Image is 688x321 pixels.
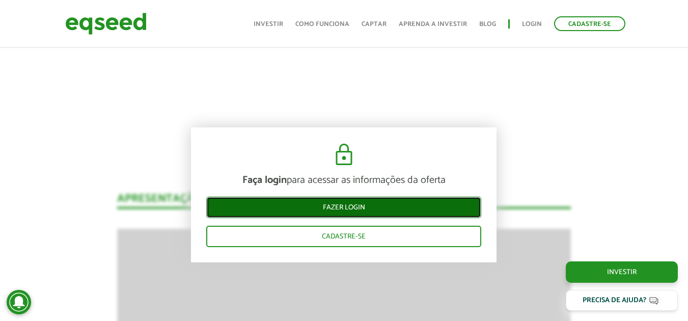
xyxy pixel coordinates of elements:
[332,143,356,167] img: cadeado.svg
[254,21,283,28] a: Investir
[479,21,496,28] a: Blog
[295,21,349,28] a: Como funciona
[554,16,625,31] a: Cadastre-se
[362,21,387,28] a: Captar
[399,21,467,28] a: Aprenda a investir
[242,172,287,189] strong: Faça login
[566,261,678,283] a: Investir
[206,174,481,186] p: para acessar as informações da oferta
[522,21,542,28] a: Login
[65,10,147,37] img: EqSeed
[206,197,481,218] a: Fazer login
[206,226,481,247] a: Cadastre-se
